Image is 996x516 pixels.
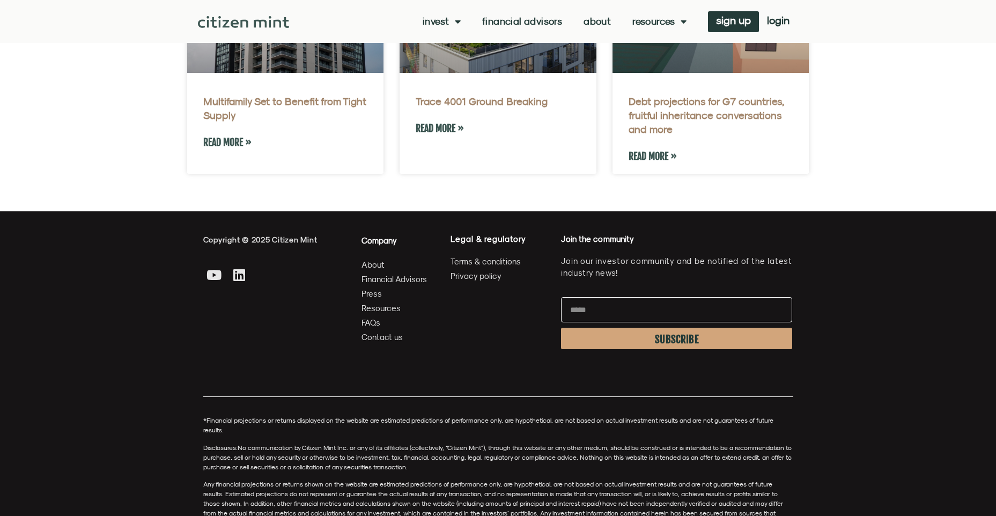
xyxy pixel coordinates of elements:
[423,16,461,27] a: Invest
[716,17,751,24] span: sign up
[584,16,611,27] a: About
[451,269,501,283] span: Privacy policy
[451,255,550,268] a: Terms & conditions
[482,16,562,27] a: Financial Advisors
[361,258,385,271] span: About
[361,272,427,286] a: Financial Advisors
[767,17,790,24] span: login
[632,16,687,27] a: Resources
[361,330,427,344] a: Contact us
[203,136,252,149] a: Read more about Multifamily Set to Benefit from Tight Supply
[451,234,550,244] h4: Legal & regulatory
[203,416,793,435] p: *Financial projections or returns displayed on the website are estimated predictions of performan...
[361,258,427,271] a: About
[416,122,464,135] a: Read more about Trace 4001 Ground Breaking
[361,330,403,344] span: Contact us
[361,287,382,300] span: Press
[423,16,687,27] nav: Menu
[655,335,699,344] span: SUBSCRIBE
[561,234,792,245] h4: Join the community
[759,11,798,32] a: login
[561,328,792,349] button: SUBSCRIBE
[451,269,550,283] a: Privacy policy
[361,316,427,329] a: FAQs
[708,11,759,32] a: sign up
[561,297,792,355] form: Newsletter
[629,150,677,163] a: Read more about Debt projections for G7 countries, fruitful inheritance conversations and more
[361,234,427,247] h4: Company
[203,95,366,121] a: Multifamily Set to Benefit from Tight Supply
[361,272,427,286] span: Financial Advisors
[198,16,290,28] img: Citizen Mint
[561,255,792,279] p: Join our investor community and be notified of the latest industry news!
[203,235,318,244] span: Copyright © 2025 Citizen Mint
[203,444,792,471] span: No communication by Citizen Mint Inc. or any of its affiliates (collectively, “Citizen Mint”), th...
[203,443,793,472] p: Disclosures:
[451,255,521,268] span: Terms & conditions
[361,301,427,315] a: Resources
[629,95,784,135] a: Debt projections for G7 countries, fruitful inheritance conversations and more
[361,316,380,329] span: FAQs
[361,301,401,315] span: Resources
[416,95,548,107] a: Trace 4001 Ground Breaking
[361,287,427,300] a: Press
